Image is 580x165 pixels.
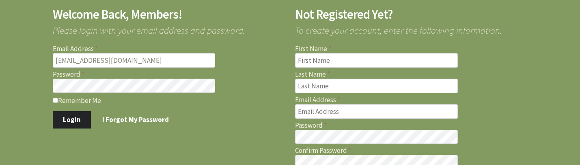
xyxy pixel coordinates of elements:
[53,98,58,103] input: Remember Me
[53,96,285,104] label: Remember Me
[53,111,91,128] button: Login
[295,96,528,103] label: Email Address
[53,8,285,21] h2: Welcome Back, Members!
[295,8,528,21] h2: Not Registered Yet?
[53,71,285,78] label: Password
[295,104,458,119] input: Email Address
[295,71,528,78] label: Last Name
[53,53,216,68] input: Email Address
[295,45,528,52] label: First Name
[295,53,458,68] input: First Name
[53,21,285,35] span: Please login with your email address and password.
[53,45,285,52] label: Email Address
[295,79,458,93] input: Last Name
[295,21,528,35] span: To create your account, enter the following information.
[92,111,179,128] a: I Forgot My Password
[295,147,528,154] label: Confirm Password
[295,122,528,129] label: Password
